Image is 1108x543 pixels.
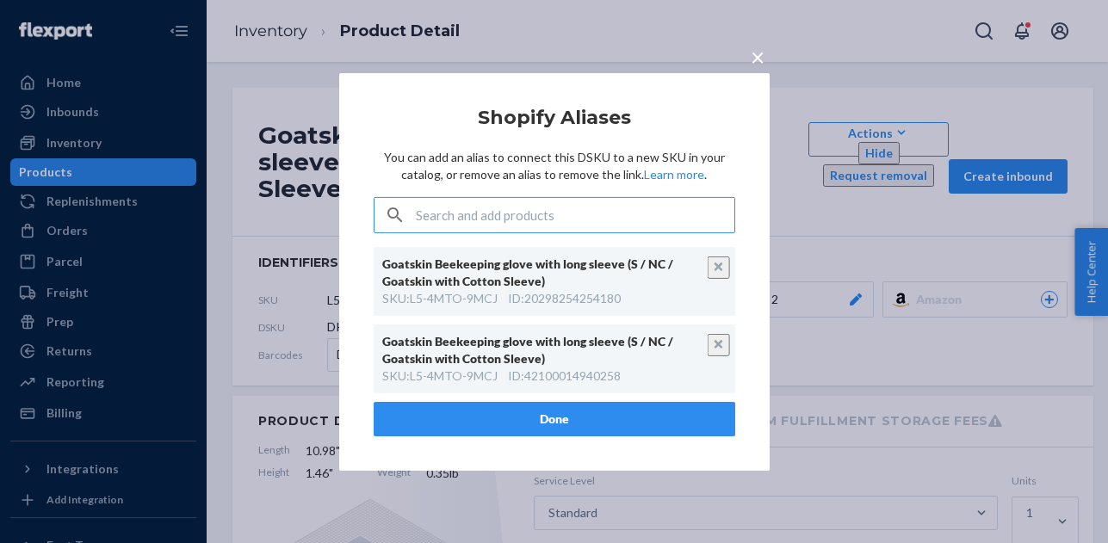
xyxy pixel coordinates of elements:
div: SKU : L5-4MTO-9MCJ [382,290,498,307]
div: ID : 20298254254180 [508,290,621,307]
input: Search and add products [416,198,734,232]
div: ID : 42100014940258 [508,367,621,385]
div: SKU : L5-4MTO-9MCJ [382,367,498,385]
h2: Shopify Aliases [374,107,735,127]
button: Unlink [707,334,729,356]
span: × [751,41,764,71]
button: Unlink [707,256,729,279]
button: Done [374,402,735,436]
div: Goatskin Beekeeping glove with long sleeve (S / NC / Goatskin with Cotton Sleeve) [382,333,709,367]
p: You can add an alias to connect this DSKU to a new SKU in your catalog, or remove an alias to rem... [374,149,735,183]
div: Goatskin Beekeeping glove with long sleeve (S / NC / Goatskin with Cotton Sleeve) [382,256,709,290]
a: Learn more [644,167,704,182]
